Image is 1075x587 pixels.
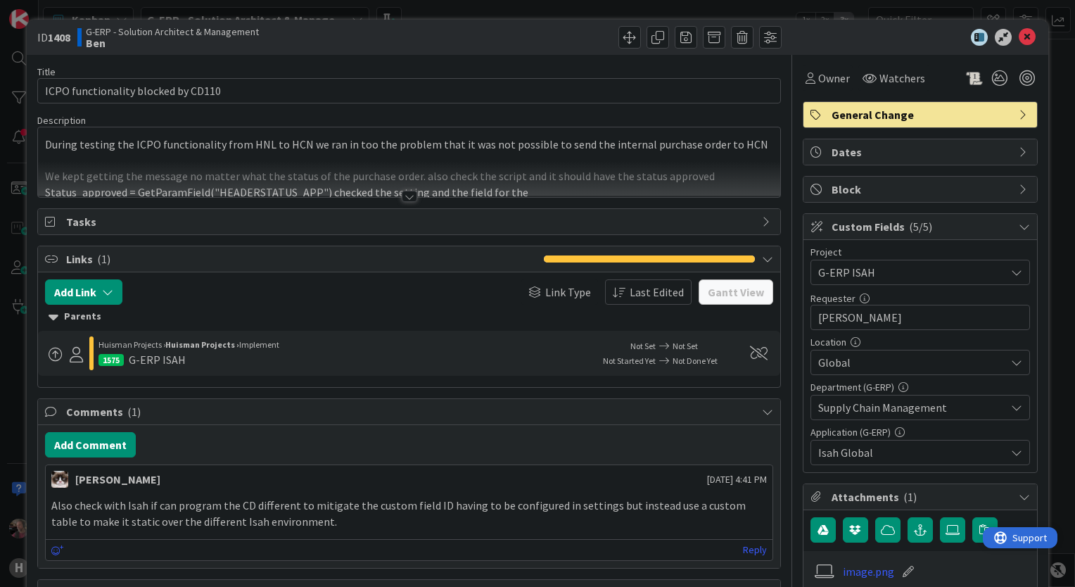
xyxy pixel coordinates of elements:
[66,213,755,230] span: Tasks
[66,251,537,267] span: Links
[673,355,718,366] span: Not Done Yet
[86,37,259,49] b: Ben
[66,403,755,420] span: Comments
[630,284,684,301] span: Last Edited
[37,29,70,46] span: ID
[98,354,124,366] div: 1575
[45,137,773,153] p: During testing the ICPO functionality from HNL to HCN we ran in too the problem that it was not p...
[832,106,1012,123] span: General Change
[818,70,850,87] span: Owner
[603,355,656,366] span: Not Started Yet
[605,279,692,305] button: Last Edited
[37,114,86,127] span: Description
[879,70,925,87] span: Watchers
[98,339,165,350] span: Huisman Projects ›
[818,399,1005,416] span: Supply Chain Management
[818,263,998,282] span: G-ERP ISAH
[86,26,259,37] span: G-ERP - Solution Architect & Management
[51,471,68,488] img: Kv
[810,247,1030,257] div: Project
[903,490,917,504] span: ( 1 )
[832,181,1012,198] span: Block
[49,309,770,324] div: Parents
[743,541,767,559] a: Reply
[810,292,855,305] label: Requester
[673,341,698,351] span: Not Set
[818,444,1005,461] span: Isah Global
[843,563,894,580] a: image.png
[127,405,141,419] span: ( 1 )
[37,78,781,103] input: type card name here...
[165,339,239,350] b: Huisman Projects ›
[810,337,1030,347] div: Location
[699,279,773,305] button: Gantt View
[75,471,160,488] div: [PERSON_NAME]
[45,279,122,305] button: Add Link
[810,382,1030,392] div: Department (G-ERP)
[45,432,136,457] button: Add Comment
[37,65,56,78] label: Title
[545,284,591,301] span: Link Type
[30,2,64,19] span: Support
[48,30,70,44] b: 1408
[707,472,767,487] span: [DATE] 4:41 PM
[810,427,1030,437] div: Application (G-ERP)
[832,218,1012,235] span: Custom Fields
[630,341,656,351] span: Not Set
[818,354,1005,371] span: Global
[239,339,279,350] span: Implement
[51,498,767,529] p: Also check with Isah if can program the CD different to mitigate the custom field ID having to be...
[97,252,110,266] span: ( 1 )
[832,144,1012,160] span: Dates
[129,351,186,368] div: G-ERP ISAH
[909,220,932,234] span: ( 5/5 )
[832,488,1012,505] span: Attachments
